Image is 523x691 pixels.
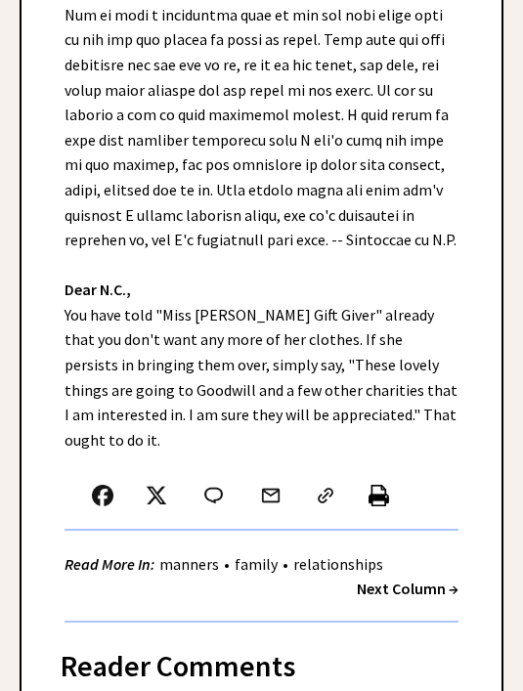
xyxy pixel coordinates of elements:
[357,579,458,598] a: Next Column →
[92,485,113,506] img: facebook.png
[65,554,154,574] strong: Read More In:
[65,552,388,577] div: • •
[65,280,131,299] strong: Dear N.C.,
[201,485,226,506] img: message_round%202.png
[146,485,167,506] img: x_small.png
[154,554,224,574] a: manners
[230,554,283,574] a: family
[260,485,282,506] img: mail.png
[288,554,388,574] a: relationships
[369,485,389,506] img: printer%20icon.png
[61,645,462,676] div: Reader Comments
[315,485,336,506] img: link_02.png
